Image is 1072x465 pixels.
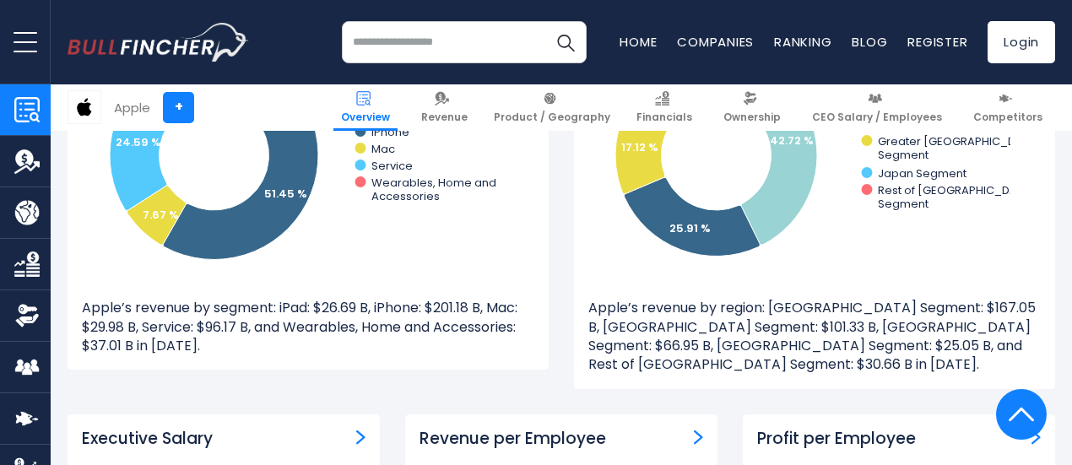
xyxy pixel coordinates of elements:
[420,429,606,450] h3: Revenue per Employee
[774,33,831,51] a: Ranking
[812,111,942,124] span: CEO Salary / Employees
[770,132,814,149] text: 42.72 %
[371,175,496,204] text: Wearables, Home and Accessories
[333,84,398,131] a: Overview
[114,98,150,117] div: Apple
[68,91,100,123] img: AAPL logo
[588,299,1041,375] p: Apple’s revenue by region: [GEOGRAPHIC_DATA] Segment: $167.05 B, [GEOGRAPHIC_DATA] Segment: $101....
[143,207,179,223] tspan: 7.67 %
[341,111,390,124] span: Overview
[621,139,658,155] text: 17.12 %
[371,124,409,140] text: iPhone
[421,111,468,124] span: Revenue
[629,84,700,131] a: Financials
[988,21,1055,63] a: Login
[804,84,950,131] a: CEO Salary / Employees
[878,165,966,181] text: Japan Segment
[356,429,365,445] a: ceo-salary
[966,84,1050,131] a: Competitors
[669,220,711,236] text: 25.91 %
[82,429,213,450] h3: Executive Salary
[371,141,395,157] text: Mac
[620,33,657,51] a: Home
[82,299,534,355] p: Apple’s revenue by segment: iPad: $26.69 B, iPhone: $201.18 B, Mac: $29.98 B, Service: $96.17 B, ...
[116,134,161,150] tspan: 24.59 %
[757,429,916,450] h3: Profit per Employee
[494,111,610,124] span: Product / Geography
[878,133,1042,163] text: Greater [GEOGRAPHIC_DATA] Segment
[544,21,587,63] button: Search
[371,158,413,174] text: Service
[716,84,788,131] a: Ownership
[68,23,249,62] img: bullfincher logo
[973,111,1042,124] span: Competitors
[486,84,618,131] a: Product / Geography
[677,33,754,51] a: Companies
[723,111,781,124] span: Ownership
[264,186,307,202] tspan: 51.45 %
[163,92,194,123] a: +
[1031,429,1041,445] a: Profit per Employee
[414,84,475,131] a: Revenue
[694,429,703,445] a: Revenue per Employee
[68,23,249,62] a: Go to homepage
[907,33,967,51] a: Register
[636,111,692,124] span: Financials
[14,303,40,328] img: Ownership
[852,33,887,51] a: Blog
[878,182,1036,212] text: Rest of [GEOGRAPHIC_DATA] Segment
